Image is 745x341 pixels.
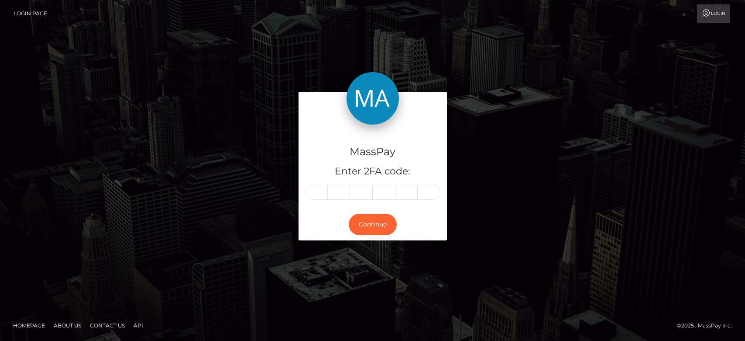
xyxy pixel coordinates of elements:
[10,319,48,332] a: Homepage
[14,4,47,23] a: Login Page
[349,214,397,235] button: Continue
[130,319,147,332] a: API
[305,144,440,160] h4: MassPay
[697,4,730,23] a: Login
[50,319,85,332] a: About Us
[347,72,399,125] img: MassPay
[305,165,440,178] h5: Enter 2FA code:
[86,319,128,332] a: Contact Us
[677,321,738,331] div: © 2025 , MassPay Inc.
